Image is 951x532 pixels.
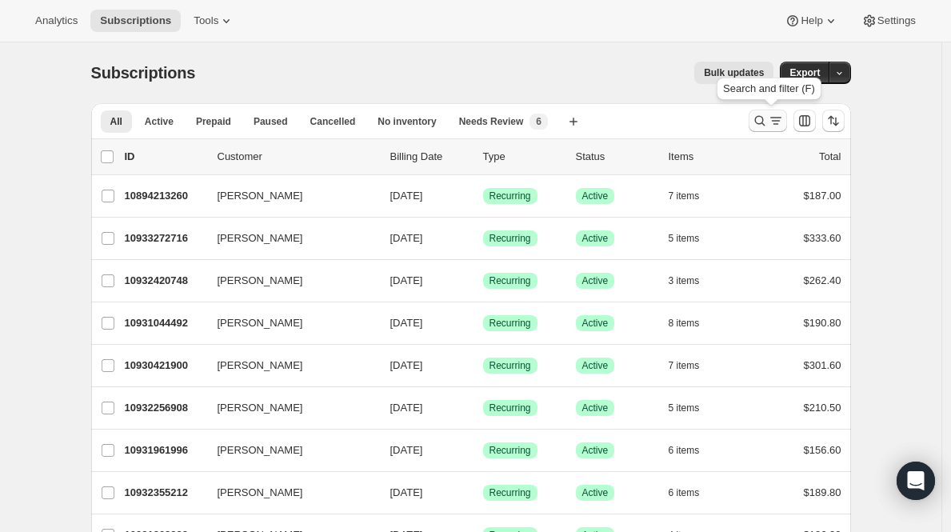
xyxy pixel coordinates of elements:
span: [DATE] [390,444,423,456]
p: Billing Date [390,149,470,165]
div: Open Intercom Messenger [897,462,935,500]
p: 10932420748 [125,273,205,289]
span: 5 items [669,402,700,414]
span: [PERSON_NAME] [218,273,303,289]
span: Recurring [489,190,531,202]
button: [PERSON_NAME] [208,480,368,506]
span: [DATE] [390,190,423,202]
span: Recurring [489,274,531,287]
span: 7 items [669,359,700,372]
div: IDCustomerBilling DateTypeStatusItemsTotal [125,149,841,165]
span: Active [582,317,609,330]
span: [PERSON_NAME] [218,442,303,458]
span: Settings [877,14,916,27]
span: Analytics [35,14,78,27]
p: 10931044492 [125,315,205,331]
span: [PERSON_NAME] [218,230,303,246]
span: $262.40 [804,274,841,286]
button: [PERSON_NAME] [208,353,368,378]
span: Active [582,444,609,457]
span: [DATE] [390,359,423,371]
button: [PERSON_NAME] [208,438,368,463]
span: Tools [194,14,218,27]
button: 5 items [669,227,717,250]
button: [PERSON_NAME] [208,310,368,336]
button: Export [780,62,829,84]
span: Recurring [489,486,531,499]
span: 6 items [669,444,700,457]
button: 5 items [669,397,717,419]
span: 6 items [669,486,700,499]
button: Sort the results [822,110,845,132]
span: [DATE] [390,402,423,414]
span: [PERSON_NAME] [218,400,303,416]
span: [PERSON_NAME] [218,315,303,331]
p: 10932256908 [125,400,205,416]
p: Customer [218,149,378,165]
span: [DATE] [390,486,423,498]
span: [DATE] [390,274,423,286]
div: Items [669,149,749,165]
span: Recurring [489,402,531,414]
button: Create new view [561,110,586,133]
span: [DATE] [390,232,423,244]
p: 10930421900 [125,358,205,374]
button: 8 items [669,312,717,334]
span: [PERSON_NAME] [218,485,303,501]
span: Subscriptions [91,64,196,82]
button: [PERSON_NAME] [208,268,368,294]
span: Paused [254,115,288,128]
button: Analytics [26,10,87,32]
div: 10932420748[PERSON_NAME][DATE]SuccessRecurringSuccessActive3 items$262.40 [125,270,841,292]
span: Cancelled [310,115,356,128]
span: Recurring [489,359,531,372]
button: [PERSON_NAME] [208,183,368,209]
button: 7 items [669,354,717,377]
span: Active [582,232,609,245]
button: Help [775,10,848,32]
div: 10931044492[PERSON_NAME][DATE]SuccessRecurringSuccessActive8 items$190.80 [125,312,841,334]
span: Active [582,274,609,287]
button: 7 items [669,185,717,207]
div: 10932355212[PERSON_NAME][DATE]SuccessRecurringSuccessActive6 items$189.80 [125,482,841,504]
span: 5 items [669,232,700,245]
p: ID [125,149,205,165]
p: 10933272716 [125,230,205,246]
button: Tools [184,10,244,32]
span: $190.80 [804,317,841,329]
button: Customize table column order and visibility [793,110,816,132]
p: 10894213260 [125,188,205,204]
span: Active [582,486,609,499]
span: Active [582,402,609,414]
p: Total [819,149,841,165]
button: 6 items [669,439,717,462]
p: 10932355212 [125,485,205,501]
span: $301.60 [804,359,841,371]
span: $210.50 [804,402,841,414]
span: $333.60 [804,232,841,244]
div: 10933272716[PERSON_NAME][DATE]SuccessRecurringSuccessActive5 items$333.60 [125,227,841,250]
button: 6 items [669,482,717,504]
span: $187.00 [804,190,841,202]
span: Subscriptions [100,14,171,27]
div: 10931961996[PERSON_NAME][DATE]SuccessRecurringSuccessActive6 items$156.60 [125,439,841,462]
button: Settings [852,10,925,32]
span: All [110,115,122,128]
button: [PERSON_NAME] [208,395,368,421]
span: [PERSON_NAME] [218,358,303,374]
span: Help [801,14,822,27]
span: Active [145,115,174,128]
button: 3 items [669,270,717,292]
button: [PERSON_NAME] [208,226,368,251]
span: 7 items [669,190,700,202]
button: Subscriptions [90,10,181,32]
span: No inventory [378,115,436,128]
div: 10894213260[PERSON_NAME][DATE]SuccessRecurringSuccessActive7 items$187.00 [125,185,841,207]
button: Search and filter results [749,110,787,132]
div: Type [483,149,563,165]
div: 10930421900[PERSON_NAME][DATE]SuccessRecurringSuccessActive7 items$301.60 [125,354,841,377]
span: $189.80 [804,486,841,498]
span: Recurring [489,232,531,245]
span: 3 items [669,274,700,287]
span: 6 [536,115,541,128]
